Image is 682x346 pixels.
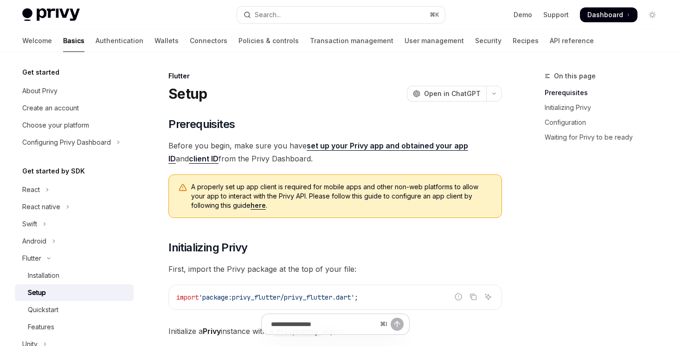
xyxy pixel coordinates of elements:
[22,103,79,114] div: Create an account
[22,85,58,96] div: About Privy
[168,85,207,102] h1: Setup
[15,83,134,99] a: About Privy
[22,184,40,195] div: React
[475,30,502,52] a: Security
[22,120,89,131] div: Choose your platform
[545,100,667,115] a: Initializing Privy
[28,287,46,298] div: Setup
[514,10,532,19] a: Demo
[587,10,623,19] span: Dashboard
[238,30,299,52] a: Policies & controls
[237,6,444,23] button: Open search
[22,253,41,264] div: Flutter
[28,321,54,333] div: Features
[191,182,492,210] span: A properly set up app client is required for mobile apps and other non-web platforms to allow you...
[550,30,594,52] a: API reference
[168,240,247,255] span: Initializing Privy
[15,100,134,116] a: Create an account
[543,10,569,19] a: Support
[424,89,481,98] span: Open in ChatGPT
[189,154,219,164] a: client ID
[22,236,46,247] div: Android
[545,85,667,100] a: Prerequisites
[22,8,80,21] img: light logo
[15,216,134,232] button: Toggle Swift section
[22,30,52,52] a: Welcome
[15,233,134,250] button: Toggle Android section
[15,284,134,301] a: Setup
[513,30,539,52] a: Recipes
[545,115,667,130] a: Configuration
[554,70,596,82] span: On this page
[430,11,439,19] span: ⌘ K
[15,319,134,335] a: Features
[645,7,660,22] button: Toggle dark mode
[15,134,134,151] button: Toggle Configuring Privy Dashboard section
[467,291,479,303] button: Copy the contents from the code block
[391,318,404,331] button: Send message
[22,218,37,230] div: Swift
[580,7,637,22] a: Dashboard
[168,263,502,276] span: First, import the Privy package at the top of your file:
[354,293,358,301] span: ;
[168,139,502,165] span: Before you begin, make sure you have and from the Privy Dashboard.
[271,314,376,334] input: Ask a question...
[15,301,134,318] a: Quickstart
[452,291,464,303] button: Report incorrect code
[255,9,281,20] div: Search...
[251,201,266,210] a: here
[176,293,199,301] span: import
[482,291,494,303] button: Ask AI
[15,267,134,284] a: Installation
[407,86,486,102] button: Open in ChatGPT
[405,30,464,52] a: User management
[545,130,667,145] a: Waiting for Privy to be ready
[168,71,502,81] div: Flutter
[178,183,187,192] svg: Warning
[22,201,60,212] div: React native
[22,137,111,148] div: Configuring Privy Dashboard
[28,270,59,281] div: Installation
[310,30,393,52] a: Transaction management
[190,30,227,52] a: Connectors
[15,117,134,134] a: Choose your platform
[22,67,59,78] h5: Get started
[63,30,84,52] a: Basics
[199,293,354,301] span: 'package:privy_flutter/privy_flutter.dart'
[96,30,143,52] a: Authentication
[154,30,179,52] a: Wallets
[22,166,85,177] h5: Get started by SDK
[168,141,468,164] a: set up your Privy app and obtained your app ID
[28,304,58,315] div: Quickstart
[15,250,134,267] button: Toggle Flutter section
[15,181,134,198] button: Toggle React section
[168,117,235,132] span: Prerequisites
[15,199,134,215] button: Toggle React native section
